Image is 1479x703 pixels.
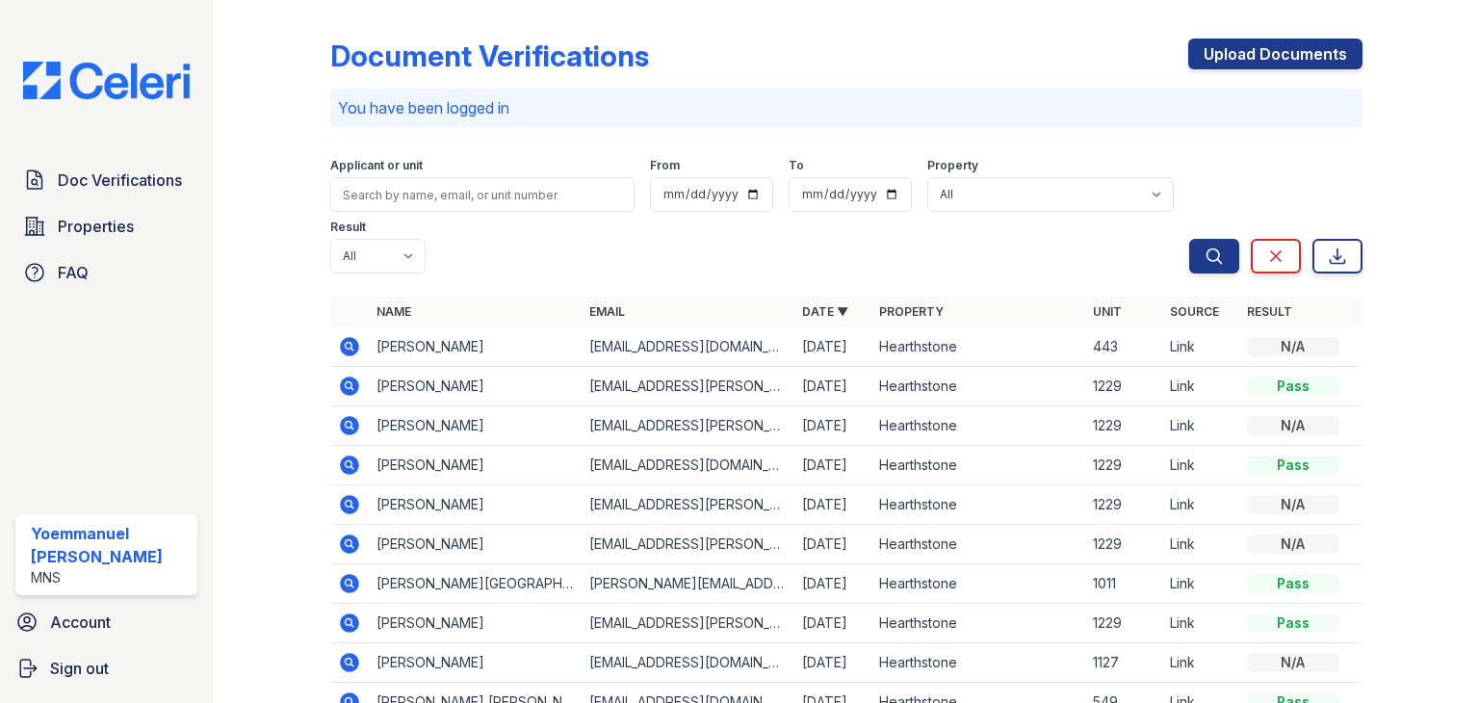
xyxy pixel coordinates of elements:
[369,327,582,367] td: [PERSON_NAME]
[927,158,978,173] label: Property
[582,367,794,406] td: [EMAIL_ADDRESS][PERSON_NAME][DOMAIN_NAME]
[871,643,1084,683] td: Hearthstone
[589,304,625,319] a: Email
[582,485,794,525] td: [EMAIL_ADDRESS][PERSON_NAME][DOMAIN_NAME]
[871,525,1084,564] td: Hearthstone
[794,564,871,604] td: [DATE]
[1162,525,1239,564] td: Link
[1247,377,1339,396] div: Pass
[794,643,871,683] td: [DATE]
[369,604,582,643] td: [PERSON_NAME]
[871,604,1084,643] td: Hearthstone
[794,367,871,406] td: [DATE]
[1162,643,1239,683] td: Link
[1085,643,1162,683] td: 1127
[794,446,871,485] td: [DATE]
[794,327,871,367] td: [DATE]
[871,406,1084,446] td: Hearthstone
[1085,367,1162,406] td: 1229
[1085,525,1162,564] td: 1229
[789,158,804,173] label: To
[1247,337,1339,356] div: N/A
[1247,456,1339,475] div: Pass
[369,446,582,485] td: [PERSON_NAME]
[582,446,794,485] td: [EMAIL_ADDRESS][DOMAIN_NAME]
[1247,613,1339,633] div: Pass
[1162,564,1239,604] td: Link
[31,568,190,587] div: MNS
[1085,446,1162,485] td: 1229
[369,525,582,564] td: [PERSON_NAME]
[1162,446,1239,485] td: Link
[50,657,109,680] span: Sign out
[1247,653,1339,672] div: N/A
[8,62,205,99] img: CE_Logo_Blue-a8612792a0a2168367f1c8372b55b34899dd931a85d93a1a3d3e32e68fde9ad4.png
[1247,304,1292,319] a: Result
[794,406,871,446] td: [DATE]
[1247,574,1339,593] div: Pass
[650,158,680,173] label: From
[1247,416,1339,435] div: N/A
[1085,604,1162,643] td: 1229
[794,525,871,564] td: [DATE]
[330,177,635,212] input: Search by name, email, or unit number
[1247,534,1339,554] div: N/A
[369,367,582,406] td: [PERSON_NAME]
[582,525,794,564] td: [EMAIL_ADDRESS][PERSON_NAME][DOMAIN_NAME]
[802,304,848,319] a: Date ▼
[1188,39,1362,69] a: Upload Documents
[1085,406,1162,446] td: 1229
[582,327,794,367] td: [EMAIL_ADDRESS][DOMAIN_NAME]
[15,161,197,199] a: Doc Verifications
[15,207,197,246] a: Properties
[1162,604,1239,643] td: Link
[8,649,205,688] a: Sign out
[1247,495,1339,514] div: N/A
[582,564,794,604] td: [PERSON_NAME][EMAIL_ADDRESS][DOMAIN_NAME]
[1093,304,1122,319] a: Unit
[50,611,111,634] span: Account
[1085,564,1162,604] td: 1011
[376,304,411,319] a: Name
[369,485,582,525] td: [PERSON_NAME]
[871,327,1084,367] td: Hearthstone
[8,603,205,641] a: Account
[871,367,1084,406] td: Hearthstone
[1162,406,1239,446] td: Link
[1162,327,1239,367] td: Link
[58,169,182,192] span: Doc Verifications
[31,522,190,568] div: Yoemmanuel [PERSON_NAME]
[582,643,794,683] td: [EMAIL_ADDRESS][DOMAIN_NAME]
[330,220,366,235] label: Result
[582,604,794,643] td: [EMAIL_ADDRESS][PERSON_NAME][DOMAIN_NAME]
[369,564,582,604] td: [PERSON_NAME][GEOGRAPHIC_DATA]
[1170,304,1219,319] a: Source
[58,261,89,284] span: FAQ
[871,485,1084,525] td: Hearthstone
[338,96,1355,119] p: You have been logged in
[1085,327,1162,367] td: 443
[1162,485,1239,525] td: Link
[871,446,1084,485] td: Hearthstone
[330,39,649,73] div: Document Verifications
[1085,485,1162,525] td: 1229
[1162,367,1239,406] td: Link
[879,304,944,319] a: Property
[58,215,134,238] span: Properties
[369,406,582,446] td: [PERSON_NAME]
[871,564,1084,604] td: Hearthstone
[582,406,794,446] td: [EMAIL_ADDRESS][PERSON_NAME][DOMAIN_NAME]
[794,604,871,643] td: [DATE]
[330,158,423,173] label: Applicant or unit
[15,253,197,292] a: FAQ
[794,485,871,525] td: [DATE]
[369,643,582,683] td: [PERSON_NAME]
